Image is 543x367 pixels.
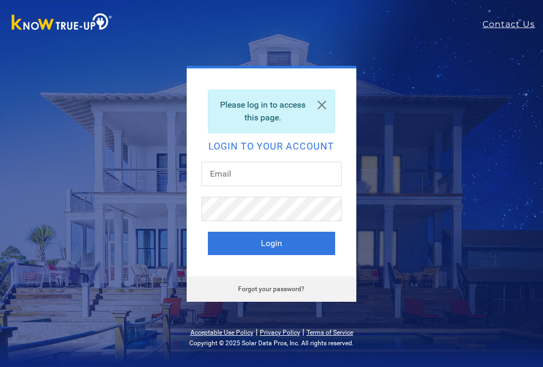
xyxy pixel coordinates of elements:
[6,11,118,35] img: Know True-Up
[208,142,335,151] h2: Login to your account
[260,329,300,336] a: Privacy Policy
[483,18,543,31] a: Contact Us
[302,327,304,337] span: |
[208,90,335,133] div: Please log in to access this page.
[309,90,335,120] a: Close
[202,162,341,186] input: Email
[238,285,304,293] a: Forgot your password?
[190,329,253,336] a: Acceptable Use Policy
[208,232,335,255] button: Login
[256,327,258,337] span: |
[306,329,353,336] a: Terms of Service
